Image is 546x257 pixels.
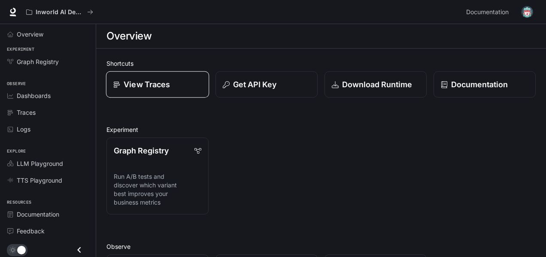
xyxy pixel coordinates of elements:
a: Graph Registry [3,54,92,69]
img: User avatar [521,6,533,18]
a: LLM Playground [3,156,92,171]
p: Graph Registry [114,145,169,156]
a: Dashboards [3,88,92,103]
span: Dark mode toggle [17,245,26,254]
span: Dashboards [17,91,51,100]
p: Inworld AI Demos [36,9,84,16]
a: Traces [3,105,92,120]
a: Documentation [434,71,536,98]
p: Run A/B tests and discover which variant best improves your business metrics [114,172,201,207]
a: Documentation [3,207,92,222]
a: TTS Playground [3,173,92,188]
button: All workspaces [22,3,97,21]
h2: Observe [106,242,536,251]
p: View Traces [124,79,170,90]
span: TTS Playground [17,176,62,185]
a: Documentation [463,3,515,21]
span: Logs [17,125,30,134]
p: Download Runtime [342,79,412,90]
p: Documentation [451,79,508,90]
h2: Shortcuts [106,59,536,68]
span: Traces [17,108,36,117]
button: Get API Key [215,71,318,98]
h1: Overview [106,28,152,45]
p: Get API Key [233,79,276,90]
h2: Experiment [106,125,536,134]
span: LLM Playground [17,159,63,168]
a: Logs [3,122,92,137]
a: Overview [3,27,92,42]
a: Graph RegistryRun A/B tests and discover which variant best improves your business metrics [106,138,209,214]
span: Documentation [17,210,59,219]
span: Feedback [17,226,45,236]
a: Feedback [3,223,92,239]
span: Overview [17,30,43,39]
a: View Traces [106,71,209,98]
span: Documentation [466,7,509,18]
span: Graph Registry [17,57,59,66]
button: User avatar [519,3,536,21]
a: Download Runtime [325,71,427,98]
